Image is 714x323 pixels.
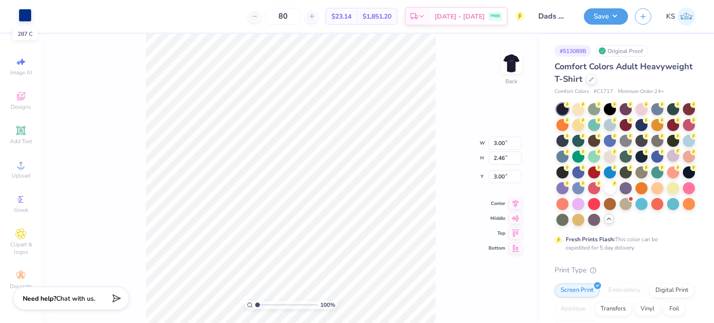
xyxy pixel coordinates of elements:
span: Minimum Order: 24 + [618,88,664,96]
div: Original Proof [596,45,648,57]
img: Karun Salgotra [677,7,695,26]
div: Applique [555,302,592,316]
span: $1,851.20 [363,12,391,21]
span: Clipart & logos [5,241,37,256]
span: 100 % [320,301,335,309]
button: Save [584,8,628,25]
span: FREE [490,13,500,20]
div: Transfers [595,302,632,316]
span: Upload [12,172,30,179]
div: Foil [663,302,685,316]
span: Comfort Colors [555,88,589,96]
span: Greek [14,206,28,214]
span: Image AI [10,69,32,76]
div: # 513089B [555,45,591,57]
div: This color can be expedited for 5 day delivery. [566,235,680,252]
span: [DATE] - [DATE] [435,12,485,21]
a: KS [666,7,695,26]
input: Untitled Design [531,7,577,26]
img: Back [502,54,521,73]
span: Decorate [10,283,32,290]
span: Chat with us. [56,294,95,303]
strong: Fresh Prints Flash: [566,236,615,243]
span: # C1717 [594,88,613,96]
div: Embroidery [602,283,647,297]
span: Center [489,200,505,207]
span: Designs [11,103,31,111]
div: Vinyl [635,302,661,316]
strong: Need help? [23,294,56,303]
span: $23.14 [331,12,351,21]
span: Middle [489,215,505,222]
div: Digital Print [649,283,694,297]
span: KS [666,11,675,22]
span: Add Text [10,138,32,145]
input: – – [265,8,301,25]
div: Print Type [555,265,695,276]
span: Comfort Colors Adult Heavyweight T-Shirt [555,61,693,85]
span: Bottom [489,245,505,251]
span: Top [489,230,505,237]
div: Screen Print [555,283,600,297]
div: 287 C [13,27,38,40]
div: Back [505,77,517,86]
